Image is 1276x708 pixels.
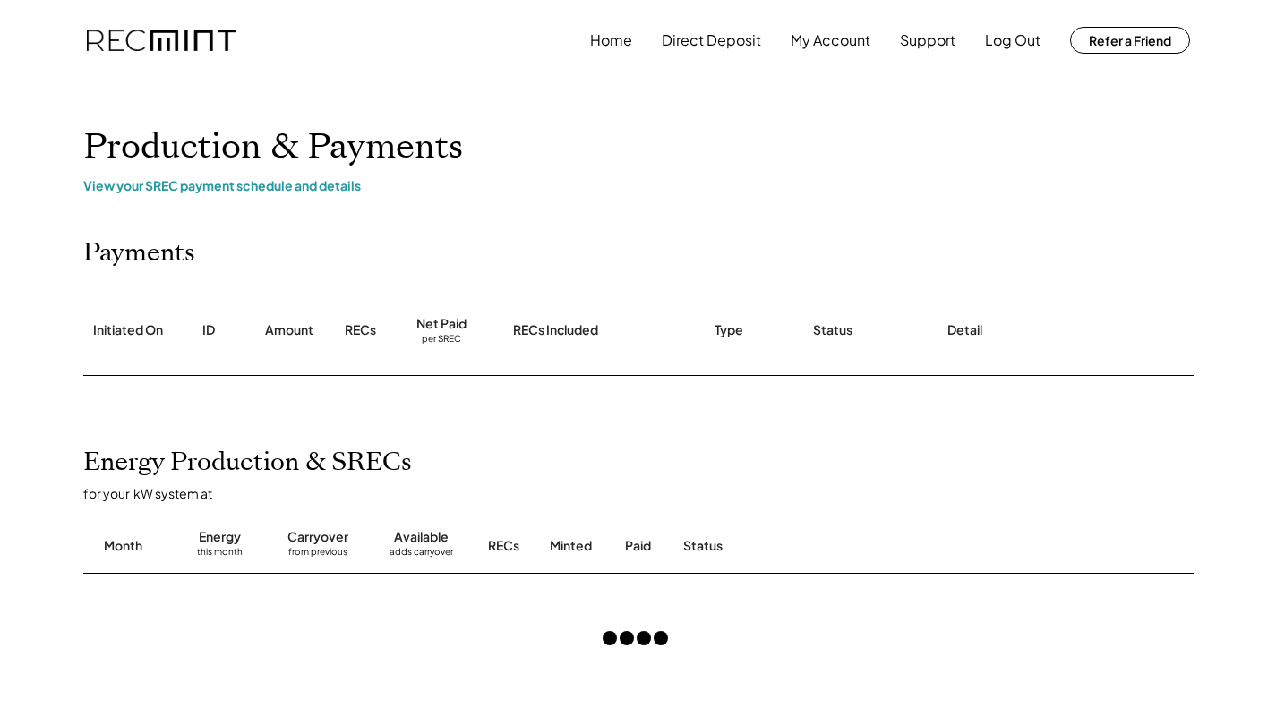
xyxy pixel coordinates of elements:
div: Energy [199,528,241,546]
h2: Payments [83,238,195,269]
div: RECs [488,537,519,555]
div: View your SREC payment schedule and details [83,177,1194,193]
button: Direct Deposit [662,22,761,58]
button: Support [900,22,955,58]
div: Initiated On [93,321,163,339]
div: Month [104,537,142,555]
div: RECs Included [513,321,598,339]
button: My Account [791,22,870,58]
div: RECs [345,321,376,339]
div: this month [197,546,243,564]
div: Paid [625,537,651,555]
h1: Production & Payments [83,126,1194,168]
div: Detail [947,321,982,339]
div: for your kW system at [83,485,1212,501]
div: ID [202,321,215,339]
button: Home [590,22,632,58]
h2: Energy Production & SRECs [83,448,412,478]
div: Available [394,528,449,546]
div: Amount [265,321,313,339]
button: Refer a Friend [1070,27,1190,54]
div: from previous [288,546,347,564]
img: recmint-logotype%403x.png [87,30,236,52]
div: adds carryover [390,546,453,564]
div: Type [715,321,743,339]
div: Carryover [287,528,348,546]
div: Status [813,321,852,339]
div: Minted [550,537,592,555]
div: Status [683,537,988,555]
div: Net Paid [416,315,467,333]
div: per SREC [422,333,461,346]
button: Log Out [985,22,1040,58]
